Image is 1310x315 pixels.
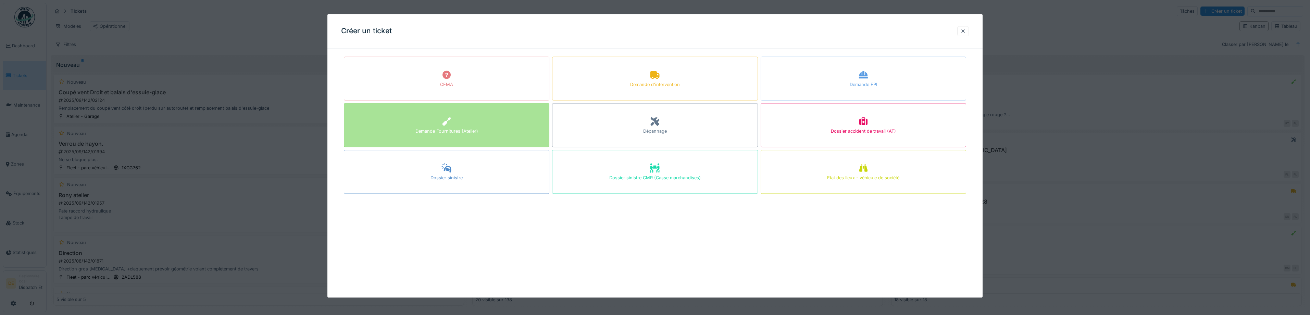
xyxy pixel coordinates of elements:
[630,82,680,88] div: Demande d'intervention
[440,82,453,88] div: CEMA
[831,128,896,135] div: Dossier accident de travail (AT)
[609,175,701,181] div: Dossier sinistre CMR (Casse marchandises)
[431,175,463,181] div: Dossier sinistre
[643,128,667,135] div: Dépannage
[415,128,478,135] div: Demande Fournitures (Atelier)
[341,27,392,35] h3: Créer un ticket
[850,82,877,88] div: Demande EPI
[827,175,899,181] div: Etat des lieux - véhicule de société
